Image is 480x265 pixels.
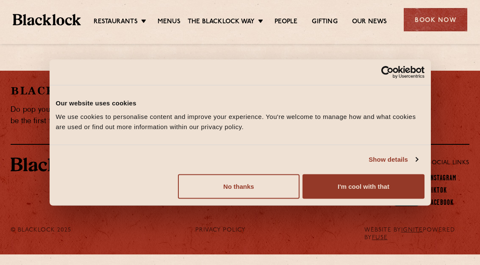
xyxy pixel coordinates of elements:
button: No thanks [178,174,300,199]
a: TikTok [428,187,447,195]
a: The Blacklock Way [188,18,255,26]
div: We use cookies to personalise content and improve your experience. You're welcome to manage how a... [56,111,425,132]
a: Gifting [312,18,337,26]
div: Book Now [404,8,467,31]
h2: Blacklock Newsletter [11,83,194,98]
button: I'm cool with that [302,174,424,199]
p: Do pop your email in below to join our newsletter and be the first to hear about things going on ... [11,104,194,127]
div: © Blacklock 2025 [4,226,83,242]
a: Instagram [428,174,456,183]
a: Menus [158,18,180,26]
a: People [275,18,297,26]
a: Our News [352,18,387,26]
a: Restaurants [94,18,138,26]
a: FUSE [372,235,388,241]
p: Social Links [428,157,469,168]
div: Our website uses cookies [56,98,425,108]
a: PRIVACY POLICY [195,226,246,234]
div: WEBSITE BY POWERED BY [358,226,476,242]
a: Usercentrics Cookiebot - opens in a new window [350,66,425,79]
a: IGNITE [401,227,423,233]
a: Show details [369,155,418,165]
img: BL_Textured_Logo-footer-cropped.svg [13,14,81,25]
img: BL_Textured_Logo-footer-cropped.svg [11,157,95,172]
a: Facebook [428,199,454,207]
